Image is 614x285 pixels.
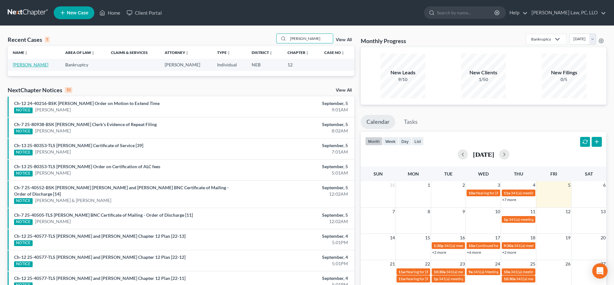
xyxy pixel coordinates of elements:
[427,181,431,189] span: 1
[459,260,466,268] span: 23
[467,250,481,255] a: +6 more
[241,107,348,113] div: 9:01AM
[432,250,446,255] a: +2 more
[67,11,88,15] span: New Case
[424,260,431,268] span: 22
[65,87,72,93] div: 10
[530,208,536,215] span: 11
[14,108,33,113] div: NOTICE
[565,208,571,215] span: 12
[382,137,398,146] button: week
[241,128,348,134] div: 8:02AM
[336,88,352,93] a: View All
[473,269,573,274] span: 341(a) Meeting for [PERSON_NAME] and [PERSON_NAME]
[434,269,445,274] span: 10:30a
[444,243,506,248] span: 341(a) meeting for [PERSON_NAME]
[531,36,551,42] div: Bankruptcy
[241,191,348,197] div: 12:02AM
[14,261,33,267] div: NOTICE
[398,269,405,274] span: 11a
[497,181,501,189] span: 3
[35,218,71,225] a: [PERSON_NAME]
[14,143,143,148] a: Ch-13 25-80353-TLS [PERSON_NAME] Certificate of Service [39]
[14,198,33,204] div: NOTICE
[530,234,536,242] span: 18
[247,59,282,71] td: NEB
[35,128,71,134] a: [PERSON_NAME]
[241,260,348,267] div: 5:01PM
[14,233,185,239] a: Ch-12 25-40577-TLS [PERSON_NAME] and [PERSON_NAME] Chapter 12 Plan [22-13]
[185,51,189,55] i: unfold_more
[65,50,95,55] a: Area of Lawunfold_more
[241,170,348,176] div: 5:01AM
[459,234,466,242] span: 16
[241,121,348,128] div: September, 5
[96,7,123,19] a: Home
[398,137,412,146] button: day
[8,36,50,43] div: Recent Cases
[476,243,543,248] span: Continued hearing for [PERSON_NAME]
[550,171,557,176] span: Fri
[241,239,348,246] div: 5:01PM
[361,115,395,129] a: Calendar
[14,185,229,197] a: Ch-7 25-40552-BSK [PERSON_NAME] [PERSON_NAME] and [PERSON_NAME] BNC Certificate of Mailing - Orde...
[461,76,506,83] div: 1/50
[13,50,28,55] a: Nameunfold_more
[241,254,348,260] div: September, 4
[241,212,348,218] div: September, 5
[381,76,425,83] div: 9/10
[434,276,438,281] span: 1p
[516,276,612,281] span: 341(a) meeting for [PERSON_NAME] & [PERSON_NAME]
[241,184,348,191] div: September, 5
[324,50,345,55] a: Case Nounfold_more
[227,51,231,55] i: unfold_more
[35,149,71,155] a: [PERSON_NAME]
[14,212,193,218] a: Ch-7 25-40505-TLS [PERSON_NAME] BNC Certificate of Mailing - Order of Discharge [11]
[567,181,571,189] span: 5
[600,208,606,215] span: 13
[511,269,572,274] span: 341(a) meeting for [PERSON_NAME]
[14,122,157,127] a: Ch-7 25-80938-BSK [PERSON_NAME] Clerk's Evidence of Repeat Filing
[585,171,593,176] span: Sat
[60,59,106,71] td: Bankruptcy
[478,171,489,176] span: Wed
[504,191,510,195] span: 11a
[269,51,273,55] i: unfold_more
[361,37,406,45] h3: Monthly Progress
[8,86,72,94] div: NextChapter Notices
[504,243,513,248] span: 9:30a
[389,181,396,189] span: 31
[14,150,33,155] div: NOTICE
[389,260,396,268] span: 21
[123,7,165,19] a: Client Portal
[381,69,425,76] div: New Leads
[288,34,333,43] input: Search by name...
[106,46,160,59] th: Claims & Services
[514,171,523,176] span: Thu
[506,7,528,19] a: Help
[468,191,475,195] span: 10a
[35,197,111,204] a: [PERSON_NAME] & [PERSON_NAME]
[241,275,348,281] div: September, 4
[528,7,606,19] a: [PERSON_NAME] Law, PC, LLO
[494,208,501,215] span: 10
[241,218,348,225] div: 12:02AM
[252,50,273,55] a: Districtunfold_more
[24,51,28,55] i: unfold_more
[14,164,160,169] a: Ch-13 25-80353-TLS [PERSON_NAME] Order on Certification of ALC fees
[532,181,536,189] span: 4
[439,276,500,281] span: 341(a) meeting for [PERSON_NAME]
[446,269,508,274] span: 341(a) meeting for [PERSON_NAME]
[14,101,160,106] a: Ch-12 24-40216-BSK [PERSON_NAME] Order on Motion to Extend Time
[45,37,50,42] div: 1
[392,208,396,215] span: 7
[412,137,424,146] button: list
[592,263,608,279] div: Open Intercom Messenger
[565,234,571,242] span: 19
[509,217,571,222] span: 341(a) meeting for [PERSON_NAME]
[212,59,247,71] td: Individual
[405,269,455,274] span: Hearing for [PERSON_NAME]
[14,171,33,176] div: NOTICE
[365,137,382,146] button: month
[444,171,453,176] span: Tue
